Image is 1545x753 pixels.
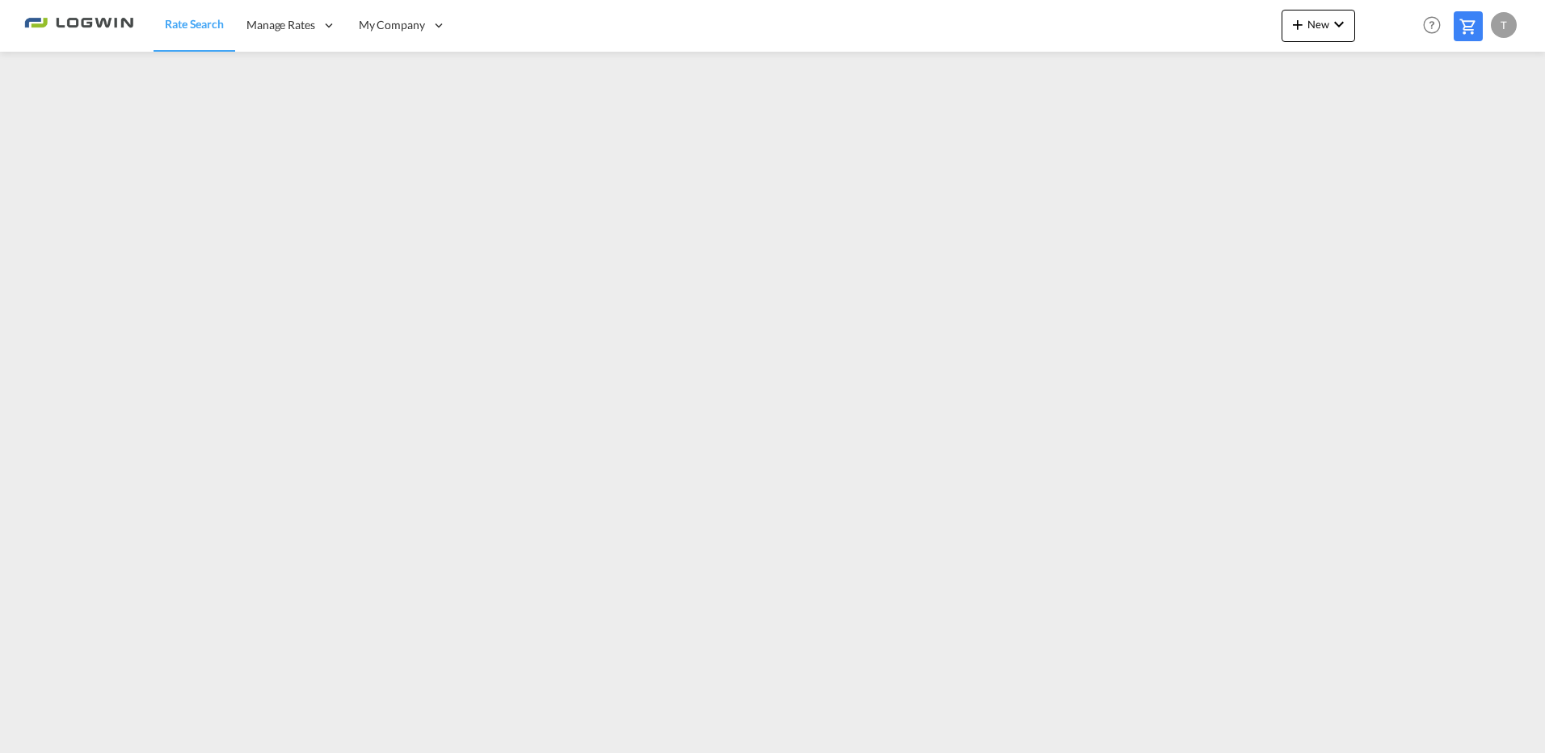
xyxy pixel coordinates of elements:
div: T [1491,12,1517,38]
span: New [1288,18,1349,31]
div: Help [1418,11,1454,40]
span: Help [1418,11,1446,39]
button: icon-plus 400-fgNewicon-chevron-down [1282,10,1355,42]
span: My Company [359,17,425,33]
img: 2761ae10d95411efa20a1f5e0282d2d7.png [24,7,133,44]
md-icon: icon-plus 400-fg [1288,15,1307,34]
span: Rate Search [165,17,224,31]
md-icon: icon-chevron-down [1329,15,1349,34]
span: Manage Rates [246,17,315,33]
